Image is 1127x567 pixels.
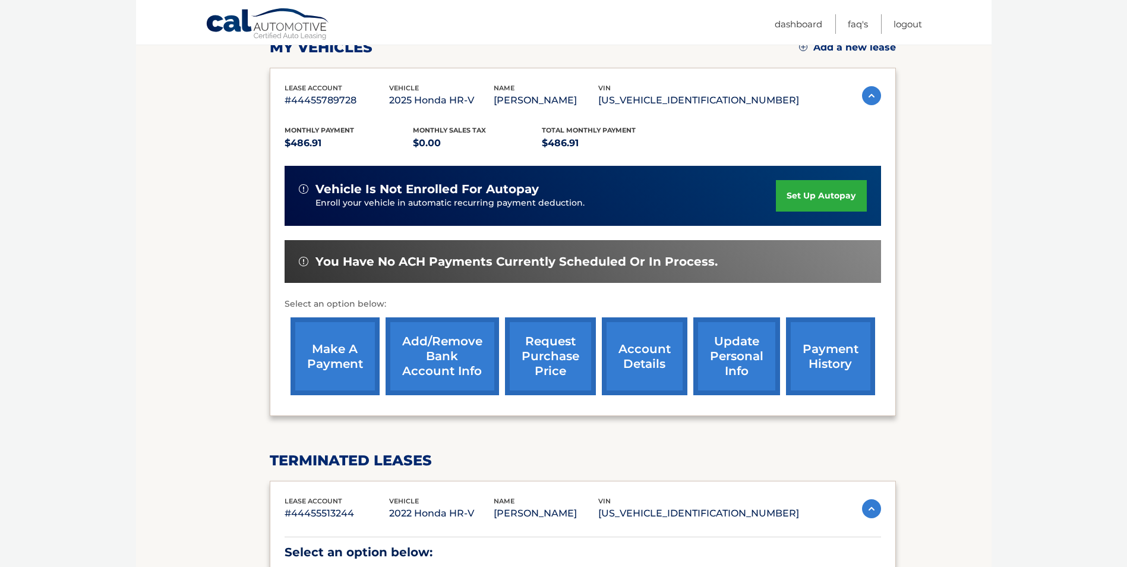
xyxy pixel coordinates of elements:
[315,182,539,197] span: vehicle is not enrolled for autopay
[285,542,881,563] p: Select an option below:
[862,499,881,518] img: accordion-active.svg
[315,197,776,210] p: Enroll your vehicle in automatic recurring payment deduction.
[786,317,875,395] a: payment history
[389,497,419,505] span: vehicle
[285,135,413,152] p: $486.91
[598,84,611,92] span: vin
[848,14,868,34] a: FAQ's
[693,317,780,395] a: update personal info
[299,257,308,266] img: alert-white.svg
[775,14,822,34] a: Dashboard
[285,92,389,109] p: #44455789728
[206,8,330,42] a: Cal Automotive
[285,84,342,92] span: lease account
[799,43,807,51] img: add.svg
[542,126,636,134] span: Total Monthly Payment
[494,84,514,92] span: name
[285,497,342,505] span: lease account
[494,92,598,109] p: [PERSON_NAME]
[598,497,611,505] span: vin
[894,14,922,34] a: Logout
[505,317,596,395] a: request purchase price
[776,180,866,212] a: set up autopay
[413,135,542,152] p: $0.00
[799,42,896,53] a: Add a new lease
[598,92,799,109] p: [US_VEHICLE_IDENTIFICATION_NUMBER]
[494,505,598,522] p: [PERSON_NAME]
[598,505,799,522] p: [US_VEHICLE_IDENTIFICATION_NUMBER]
[542,135,671,152] p: $486.91
[494,497,514,505] span: name
[285,505,389,522] p: #44455513244
[389,84,419,92] span: vehicle
[389,505,494,522] p: 2022 Honda HR-V
[602,317,687,395] a: account details
[291,317,380,395] a: make a payment
[315,254,718,269] span: You have no ACH payments currently scheduled or in process.
[386,317,499,395] a: Add/Remove bank account info
[389,92,494,109] p: 2025 Honda HR-V
[862,86,881,105] img: accordion-active.svg
[285,126,354,134] span: Monthly Payment
[270,452,896,470] h2: terminated leases
[413,126,486,134] span: Monthly sales Tax
[285,297,881,311] p: Select an option below:
[299,184,308,194] img: alert-white.svg
[270,39,372,56] h2: my vehicles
